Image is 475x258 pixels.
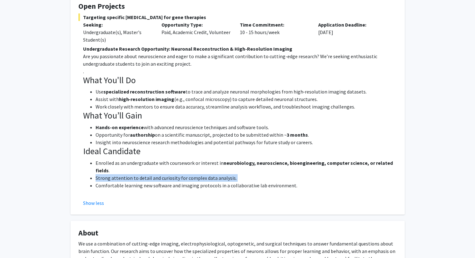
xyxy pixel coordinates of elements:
[240,21,309,28] p: Time Commitment:
[83,110,397,121] h3: What You’ll Gain
[78,229,397,238] h4: About
[318,21,387,28] p: Application Deadline:
[96,103,397,110] li: Work closely with mentors to ensure data accuracy, streamline analysis workflows, and troubleshoo...
[103,89,186,95] strong: specialized reconstruction software
[96,124,397,131] li: with advanced neuroscience techniques and software tools.
[78,2,397,11] h4: Open Projects
[96,159,397,174] li: Enrolled as an undergraduate with coursework or interest in .
[157,21,235,43] div: Paid, Academic Credit, Volunteer
[161,21,230,28] p: Opportunity Type:
[96,131,397,139] li: Opportunity for on a scientific manuscript, projected to be submitted within ~ .
[5,230,27,253] iframe: Chat
[119,96,174,102] strong: high‐resolution imaging
[83,146,397,157] h3: Ideal Candidate
[96,88,397,95] li: Use to trace and analyze neuronal morphologies from high‐resolution imaging datasets.
[96,182,397,189] li: Comfortable learning new software and imaging protocols in a collaborative lab environment.
[130,132,155,138] strong: authorship
[96,160,393,174] strong: neurobiology, neuroscience, bioengineering, computer science, or related fields
[83,28,152,43] div: Undergraduate(s), Master's Student(s)
[96,124,144,130] strong: Hands-on experience
[83,21,152,28] p: Seeking:
[78,13,397,21] span: Targeting specific [MEDICAL_DATA] for gene therapies
[96,95,397,103] li: Assist with (e.g., confocal microscopy) to capture detailed neuronal structures.
[235,21,314,43] div: 10 - 15 hours/week
[96,139,397,146] li: Insight into neuroscience research methodologies and potential pathways for future study or careers.
[83,199,104,207] button: Show less
[83,46,292,52] strong: Undergraduate Research Opportunity: Neuronal Reconstruction & High-Resolution Imaging
[314,21,392,43] div: [DATE]
[83,75,397,86] h3: What You'll Do
[83,53,397,68] p: Are you passionate about neuroscience and eager to make a significant contribution to cutting-edg...
[287,132,308,138] strong: 3 months
[83,68,397,75] p: .
[96,174,397,182] li: Strong attention to detail and curiosity for complex data analysis.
